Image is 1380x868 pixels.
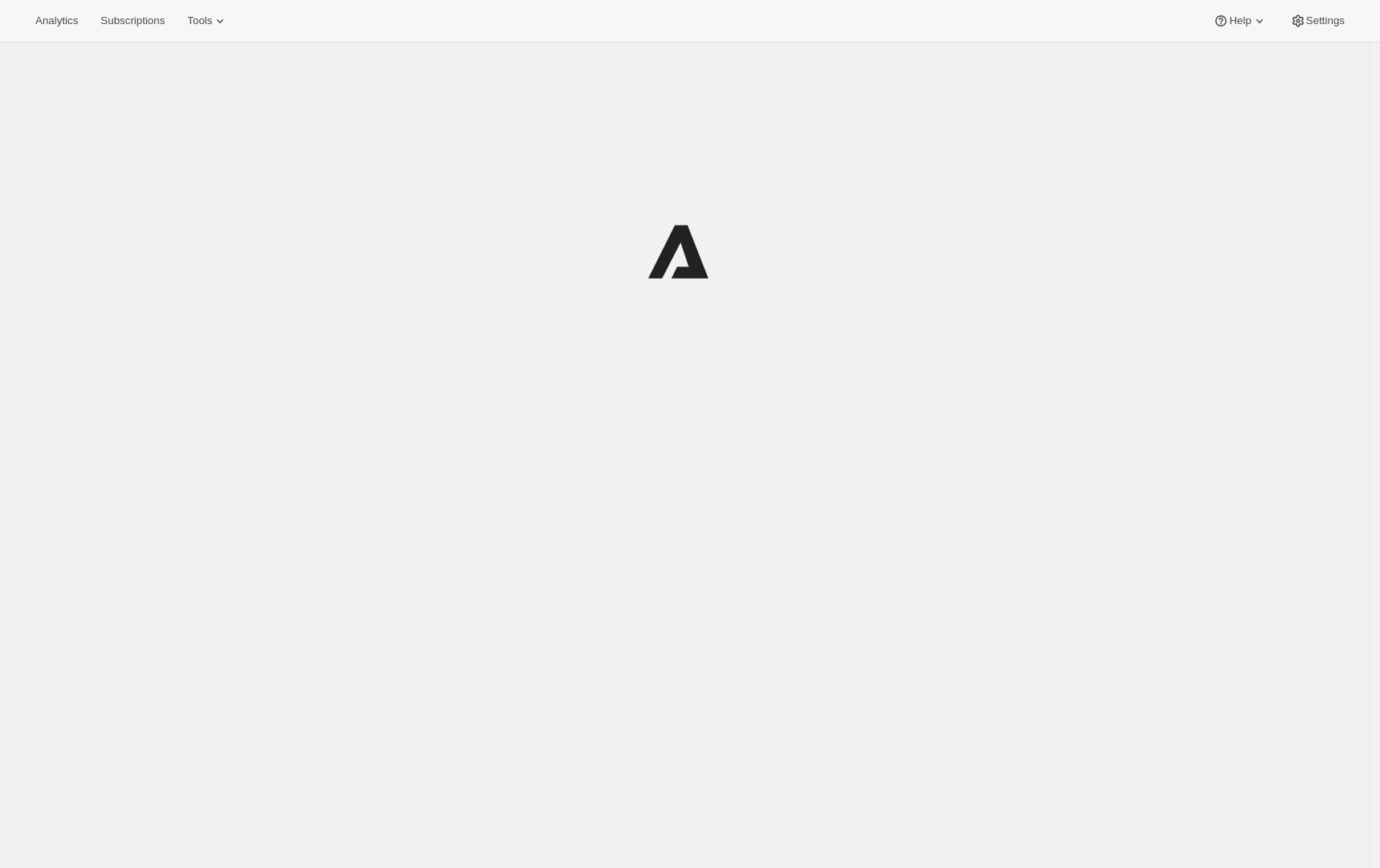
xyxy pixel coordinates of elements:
button: Subscriptions [91,10,174,32]
span: Analytics [35,14,78,27]
span: Tools [187,14,212,27]
button: Help [1203,10,1276,32]
button: Settings [1280,10,1354,32]
span: Settings [1306,14,1345,27]
span: Subscriptions [100,14,165,27]
button: Tools [178,10,238,32]
span: Help [1229,14,1251,27]
button: Analytics [26,10,88,32]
